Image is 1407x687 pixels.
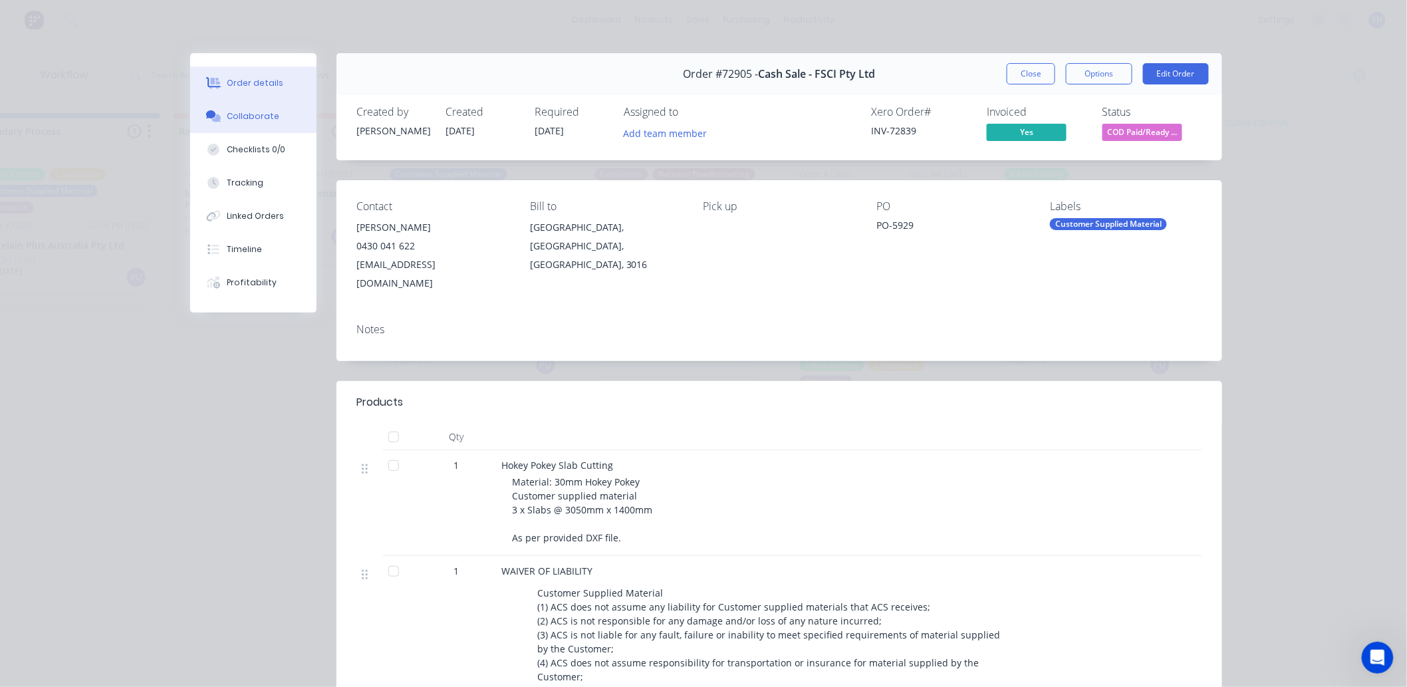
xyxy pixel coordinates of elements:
div: 0430 041 622 [356,237,509,255]
div: Status [1102,106,1202,118]
div: [EMAIL_ADDRESS][DOMAIN_NAME] [356,255,509,293]
div: Notes [356,323,1202,336]
div: Xero Order # [871,106,971,118]
div: Assigned to [624,106,757,118]
div: Sally says… [11,162,255,214]
button: Add team member [624,124,714,142]
div: Linked Orders [227,210,285,222]
span: COD Paid/Ready ... [1102,124,1182,140]
button: Linked Orders [190,200,317,233]
div: [PERSON_NAME] [356,218,509,237]
div: Bill to [530,200,682,213]
iframe: Intercom live chat [1362,642,1394,674]
div: Invoiced [987,106,1087,118]
div: thank you!! [180,323,255,352]
div: Morning [PERSON_NAME], is this on your mobile? If so, could you refresh the app (similar to refre... [21,222,207,274]
div: Sally says… [11,293,255,323]
div: Sally says… [11,131,255,162]
span: 1 [453,458,459,472]
button: Upload attachment [21,436,31,446]
div: Sally says… [11,323,255,354]
div: PO [876,200,1029,213]
span: 1 [453,564,459,578]
div: Collaborate [227,110,280,122]
button: Start recording [84,436,95,446]
button: Add team member [616,124,714,142]
div: Close [233,5,257,29]
div: Timeline [227,243,263,255]
span: Material: 30mm Hokey Pokey Customer supplied material 3 x Slabs @ 3050mm x 1400mm As per provided... [512,476,655,544]
span: Yes [987,124,1067,140]
span: Hokey Pokey Slab Cutting [501,459,613,472]
div: Order details [227,77,284,89]
button: Timeline [190,233,317,266]
div: Profitability [227,277,277,289]
div: It's fixed [PERSON_NAME], have a good evening, and thanks for reporting this 👋🏼 [11,48,218,103]
div: [DATE] [11,113,255,131]
button: go back [9,5,34,31]
button: Emoji picker [42,436,53,446]
div: Pick up [703,200,856,213]
div: PO-5929 [876,218,1029,237]
div: Customer Supplied Material [1050,218,1167,230]
div: good morning [PERSON_NAME] [89,131,255,160]
img: Profile image for Cathy [38,7,59,29]
div: yes that worked :) [150,293,255,322]
div: It's fixed [PERSON_NAME], have a good evening, and thanks for reporting this 👋🏼 [21,56,207,95]
div: Sally says… [11,354,255,394]
div: Contact [356,200,509,213]
button: Home [208,5,233,31]
div: Morning [PERSON_NAME], is this on your mobile? If so, could you refresh the app (similar to refre... [11,214,218,282]
div: [PERSON_NAME]0430 041 622[EMAIL_ADDRESS][DOMAIN_NAME] [356,218,509,293]
div: Cathy says… [11,48,255,114]
div: have a great day [166,362,245,375]
button: Tracking [190,166,317,200]
div: tried to do it again this morning and it still didnt work [59,170,245,196]
button: Options [1066,63,1132,84]
button: Send a message… [228,430,249,452]
div: tried to do it again this morning and it still didnt work [48,162,255,204]
h1: [PERSON_NAME] [64,7,151,17]
button: Close [1007,63,1055,84]
button: COD Paid/Ready ... [1102,124,1182,144]
div: Cathy says… [11,214,255,293]
p: Active in the last 15m [64,17,160,30]
div: Created by [356,106,430,118]
div: [GEOGRAPHIC_DATA], [GEOGRAPHIC_DATA], [GEOGRAPHIC_DATA], 3016 [530,218,682,274]
div: INV-72839 [871,124,971,138]
button: Checklists 0/0 [190,133,317,166]
div: [PERSON_NAME] [356,124,430,138]
button: Gif picker [63,436,74,446]
button: Order details [190,67,317,100]
div: Required [535,106,608,118]
div: yes that worked :) [160,301,245,314]
div: Checklists 0/0 [227,144,286,156]
div: have a great day [155,354,255,383]
div: Created [446,106,519,118]
span: [DATE] [446,124,475,137]
button: Collaborate [190,100,317,133]
span: Order #72905 - [684,68,759,80]
button: Edit Order [1143,63,1209,84]
div: Products [356,394,403,410]
div: Tracking [227,177,264,189]
div: good morning [PERSON_NAME] [100,139,245,152]
span: [DATE] [535,124,564,137]
button: Profitability [190,266,317,299]
div: Labels [1050,200,1202,213]
span: WAIVER OF LIABILITY [501,565,592,577]
span: Cash Sale - FSCI Pty Ltd [759,68,876,80]
div: thank you!! [191,331,245,344]
div: Qty [416,424,496,450]
textarea: Message… [11,408,255,430]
